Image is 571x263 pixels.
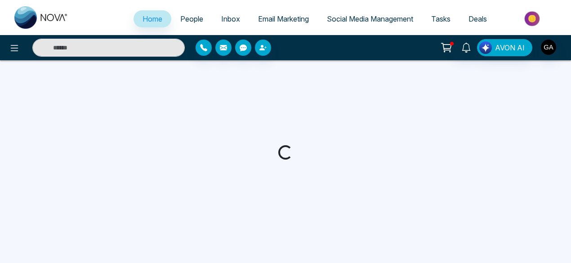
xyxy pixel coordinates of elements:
a: Tasks [422,10,459,27]
a: Deals [459,10,496,27]
img: User Avatar [541,40,556,55]
a: Home [134,10,171,27]
a: Email Marketing [249,10,318,27]
span: Inbox [221,14,240,23]
img: Nova CRM Logo [14,6,68,29]
a: People [171,10,212,27]
span: Email Marketing [258,14,309,23]
span: AVON AI [495,42,525,53]
a: Social Media Management [318,10,422,27]
span: Social Media Management [327,14,413,23]
img: Market-place.gif [500,9,566,29]
span: Deals [468,14,487,23]
span: Tasks [431,14,451,23]
a: Inbox [212,10,249,27]
img: Lead Flow [479,41,492,54]
span: Home [143,14,162,23]
button: AVON AI [477,39,532,56]
span: People [180,14,203,23]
